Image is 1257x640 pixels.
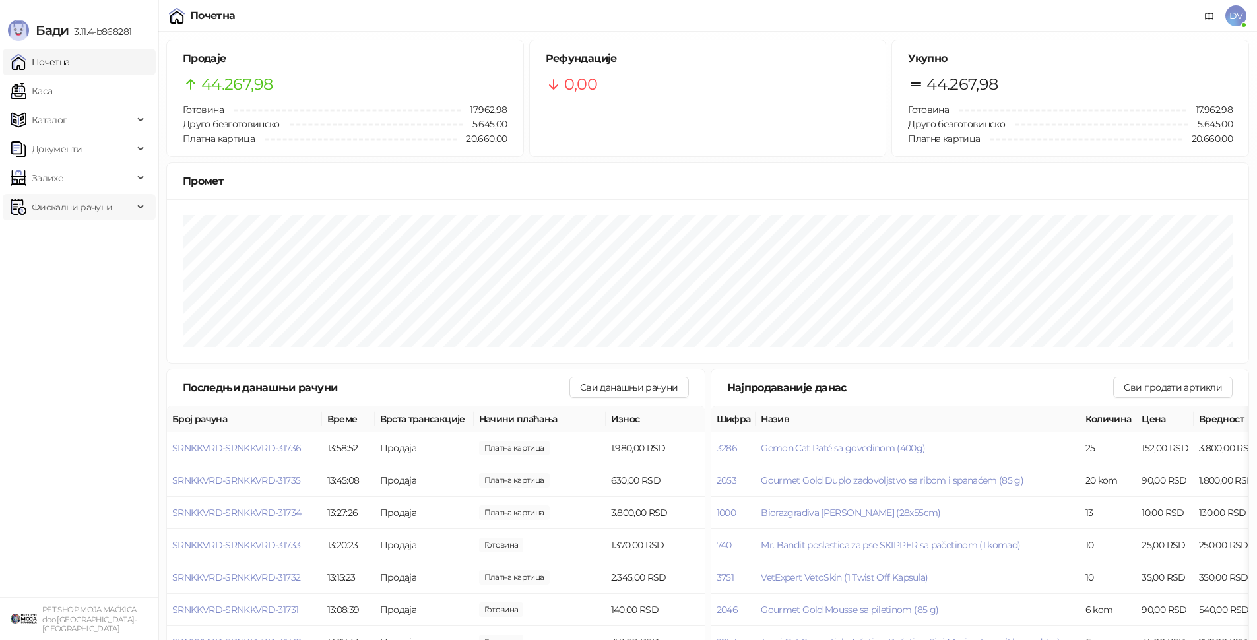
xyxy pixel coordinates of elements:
[1080,432,1137,464] td: 25
[717,539,732,551] button: 740
[1080,406,1137,432] th: Количина
[172,442,301,454] button: SRNKKVRD-SRNKKVRD-31736
[172,604,298,616] span: SRNKKVRD-SRNKKVRD-31731
[569,377,688,398] button: Сви данашњи рачуни
[1225,5,1246,26] span: DV
[375,406,474,432] th: Врста трансакције
[717,507,736,519] button: 1000
[546,51,870,67] h5: Рефундације
[375,561,474,594] td: Продаја
[1080,464,1137,497] td: 20 kom
[322,432,375,464] td: 13:58:52
[606,406,705,432] th: Износ
[183,51,507,67] h5: Продаје
[375,594,474,626] td: Продаја
[479,505,550,520] span: 3.800,00
[717,571,734,583] button: 3751
[474,406,606,432] th: Начини плаћања
[908,118,1005,130] span: Друго безготовинско
[926,72,998,97] span: 44.267,98
[1080,561,1137,594] td: 10
[172,539,300,551] button: SRNKKVRD-SRNKKVRD-31733
[606,432,705,464] td: 1.980,00 RSD
[1136,464,1194,497] td: 90,00 RSD
[1186,102,1233,117] span: 17.962,98
[1188,117,1233,131] span: 5.645,00
[606,529,705,561] td: 1.370,00 RSD
[461,102,507,117] span: 17.962,98
[606,464,705,497] td: 630,00 RSD
[457,131,507,146] span: 20.660,00
[183,104,224,115] span: Готовина
[717,442,737,454] button: 3286
[11,78,52,104] a: Каса
[183,133,255,144] span: Платна картица
[322,497,375,529] td: 13:27:26
[1136,529,1194,561] td: 25,00 RSD
[908,133,980,144] span: Платна картица
[11,49,70,75] a: Почетна
[1136,497,1194,529] td: 10,00 RSD
[761,474,1023,486] button: Gourmet Gold Duplo zadovoljstvo sa ribom i spanaćem (85 g)
[1136,432,1194,464] td: 152,00 RSD
[479,602,524,617] span: 140,00
[564,72,597,97] span: 0,00
[606,561,705,594] td: 2.345,00 RSD
[479,441,550,455] span: 1.980,00
[711,406,756,432] th: Шифра
[761,539,1020,551] button: Mr. Bandit poslastica za pse SKIPPER sa pačetinom (1 komad)
[322,561,375,594] td: 13:15:23
[761,507,940,519] button: Biorazgradiva [PERSON_NAME] (28x55cm)
[1080,529,1137,561] td: 10
[172,507,301,519] button: SRNKKVRD-SRNKKVRD-31734
[32,194,112,220] span: Фискални рачуни
[183,173,1233,189] div: Промет
[32,165,63,191] span: Залихе
[761,604,938,616] button: Gourmet Gold Mousse sa piletinom (85 g)
[727,379,1114,396] div: Најпродаваније данас
[69,26,131,38] span: 3.11.4-b868281
[761,571,928,583] button: VetExpert VetoSkin (1 Twist Off Kapsula)
[167,406,322,432] th: Број рачуна
[908,51,1233,67] h5: Укупно
[479,538,524,552] span: 2.400,00
[172,571,300,583] button: SRNKKVRD-SRNKKVRD-31732
[322,529,375,561] td: 13:20:23
[479,473,550,488] span: 630,00
[761,442,925,454] button: Gemon Cat Paté sa govedinom (400g)
[375,432,474,464] td: Продаја
[1199,5,1220,26] a: Документација
[8,20,29,41] img: Logo
[908,104,949,115] span: Готовина
[322,464,375,497] td: 13:45:08
[201,72,273,97] span: 44.267,98
[1113,377,1233,398] button: Сви продати артикли
[375,497,474,529] td: Продаја
[1136,561,1194,594] td: 35,00 RSD
[606,594,705,626] td: 140,00 RSD
[1136,594,1194,626] td: 90,00 RSD
[463,117,507,131] span: 5.645,00
[32,136,82,162] span: Документи
[172,474,300,486] button: SRNKKVRD-SRNKKVRD-31735
[717,474,736,486] button: 2053
[1182,131,1233,146] span: 20.660,00
[756,406,1080,432] th: Назив
[11,606,37,632] img: 64x64-companyLogo-9f44b8df-f022-41eb-b7d6-300ad218de09.png
[36,22,69,38] span: Бади
[42,605,137,633] small: PET SHOP MOJA MAČKICA doo [GEOGRAPHIC_DATA]-[GEOGRAPHIC_DATA]
[1136,406,1194,432] th: Цена
[375,529,474,561] td: Продаја
[479,570,550,585] span: 2.345,00
[322,594,375,626] td: 13:08:39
